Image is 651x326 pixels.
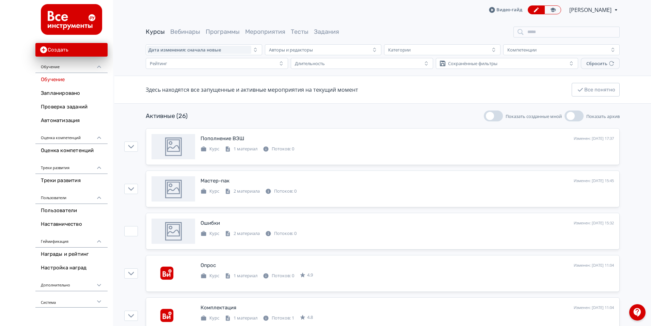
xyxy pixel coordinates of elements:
[265,230,297,237] div: Потоков: 0
[574,178,614,184] div: Изменен: [DATE] 15:45
[146,86,358,94] div: Здесь находятся все запущенные и активные мероприятия на текущий момент
[225,315,257,322] div: 1 материал
[35,261,108,275] a: Настройка наград
[201,188,219,195] div: Курс
[574,136,614,142] div: Изменен: [DATE] 17:37
[35,114,108,128] a: Автоматизация
[507,47,537,53] div: Компетенции
[35,231,108,248] div: Геймификация
[295,61,325,66] div: Длительность
[291,58,433,69] button: Длительность
[574,263,614,268] div: Изменен: [DATE] 11:04
[265,44,381,55] button: Авторы и редакторы
[291,28,308,35] a: Тесты
[201,146,219,152] div: Курс
[201,230,219,237] div: Курс
[35,275,108,291] div: Дополнительно
[146,112,188,121] div: Активные (26)
[263,272,294,279] div: Потоков: 0
[269,47,313,53] div: Авторы и редакторы
[35,43,108,57] button: Создать
[35,73,108,87] a: Обучение
[35,291,108,308] div: Система
[489,6,522,13] a: Видео-гайд
[572,83,620,97] button: Все понятно
[503,44,620,55] button: Компетенции
[448,61,497,66] div: Сохранённые фильтры
[35,174,108,188] a: Треки развития
[35,57,108,73] div: Обучение
[307,314,313,321] span: 4.8
[201,272,219,279] div: Курс
[35,158,108,174] div: Треки развития
[574,220,614,226] div: Изменен: [DATE] 15:32
[41,4,102,35] img: https://files.teachbase.ru/system/account/58008/logo/medium-5ae35628acea0f91897e3bd663f220f6.png
[35,128,108,144] div: Оценка компетенций
[206,28,240,35] a: Программы
[148,47,221,53] span: Дата изменения: сначала новые
[225,272,257,279] div: 1 материал
[569,6,613,14] span: Анна Товстыка
[146,28,165,35] a: Курсы
[35,188,108,204] div: Пользователи
[225,146,257,152] div: 1 материал
[35,144,108,158] a: Оценка компетенций
[35,248,108,261] a: Награды и рейтинг
[201,219,220,227] div: Ошибки
[574,305,614,311] div: Изменен: [DATE] 11:04
[245,28,285,35] a: Мероприятия
[314,28,339,35] a: Задания
[263,146,294,152] div: Потоков: 0
[388,47,411,53] div: Категории
[170,28,200,35] a: Вебинары
[146,44,262,55] button: Дата изменения: сначала новые
[35,218,108,231] a: Наставничество
[225,188,260,195] div: 2 материала
[201,135,244,143] div: Пополнение ВЭШ
[581,58,620,69] button: Сбросить
[201,304,236,312] div: Комплектация
[201,177,229,185] div: Мастер-пак
[544,5,561,14] a: Переключиться в режим ученика
[146,58,288,69] button: Рейтинг
[201,315,219,322] div: Курс
[307,272,313,279] span: 4.9
[150,61,167,66] div: Рейтинг
[263,315,294,322] div: Потоков: 1
[225,230,260,237] div: 2 материала
[586,113,620,119] span: Показать архив
[265,188,297,195] div: Потоков: 0
[35,100,108,114] a: Проверка заданий
[201,262,216,269] div: Опрос
[436,58,578,69] button: Сохранённые фильтры
[35,204,108,218] a: Пользователи
[384,44,501,55] button: Категории
[506,113,562,119] span: Показать созданные мной
[35,87,108,100] a: Запланировано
